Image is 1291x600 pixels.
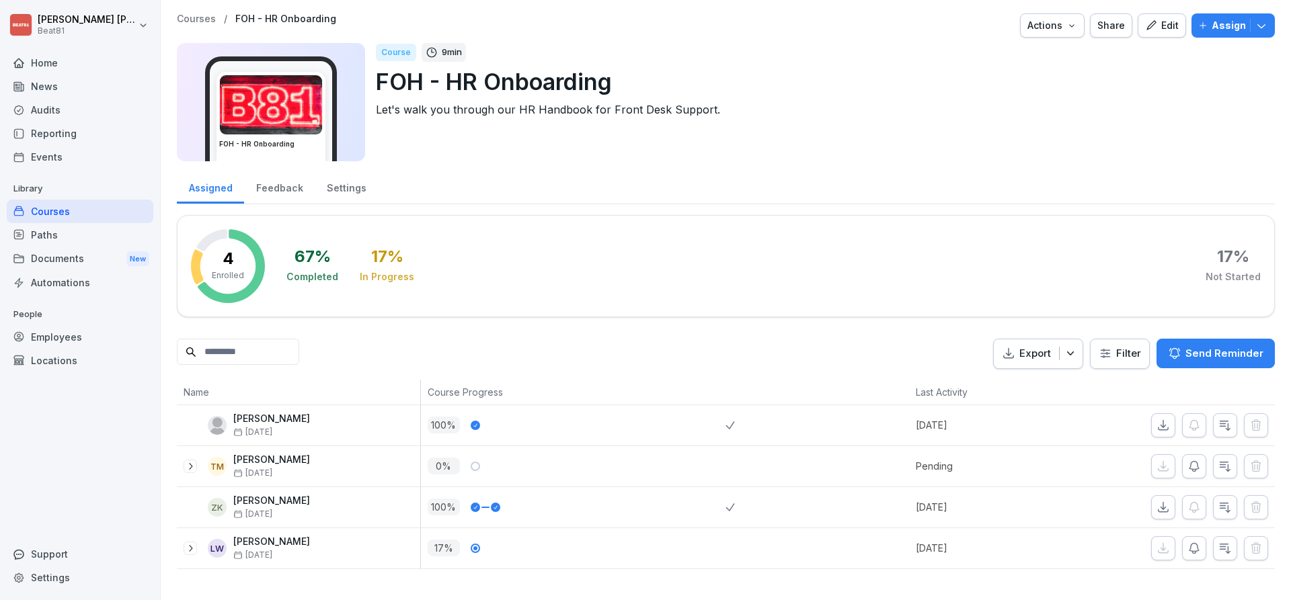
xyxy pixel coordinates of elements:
[38,14,136,26] p: [PERSON_NAME] [PERSON_NAME]
[233,468,272,478] span: [DATE]
[360,270,414,284] div: In Progress
[1027,18,1077,33] div: Actions
[1090,13,1132,38] button: Share
[7,304,153,325] p: People
[233,495,310,507] p: [PERSON_NAME]
[208,416,227,435] img: z0joffbo5aq2rkb2a77oqce9.png
[7,51,153,75] a: Home
[7,75,153,98] a: News
[1020,13,1085,38] button: Actions
[233,509,272,519] span: [DATE]
[1212,18,1246,33] p: Assign
[1091,339,1149,368] button: Filter
[428,540,460,556] p: 17 %
[916,541,1062,555] p: [DATE]
[233,427,272,437] span: [DATE]
[7,247,153,271] a: DocumentsNew
[1206,270,1261,284] div: Not Started
[428,417,460,433] p: 100 %
[208,539,227,558] div: LW
[1185,346,1263,361] p: Send Reminder
[1191,13,1275,38] button: Assign
[38,26,136,36] p: Beat81
[7,271,153,294] a: Automations
[212,269,244,282] p: Enrolled
[428,499,460,515] p: 100 %
[233,550,272,560] span: [DATE]
[223,251,234,267] p: 4
[7,349,153,372] a: Locations
[233,454,310,466] p: [PERSON_NAME]
[286,270,338,284] div: Completed
[184,385,414,399] p: Name
[1099,347,1141,360] div: Filter
[7,247,153,271] div: Documents
[7,98,153,122] a: Audits
[233,536,310,548] p: [PERSON_NAME]
[993,339,1083,369] button: Export
[1145,18,1179,33] div: Edit
[1138,13,1186,38] button: Edit
[428,385,719,399] p: Course Progress
[376,101,1264,118] p: Let's walk you through our HR Handbook for Front Desk Support.
[126,251,149,267] div: New
[224,13,227,25] p: /
[916,500,1062,514] p: [DATE]
[376,65,1264,99] p: FOH - HR Onboarding
[295,249,331,265] div: 67 %
[177,13,216,25] a: Courses
[315,169,378,204] a: Settings
[1217,249,1249,265] div: 17 %
[7,542,153,566] div: Support
[7,122,153,145] a: Reporting
[233,413,310,425] p: [PERSON_NAME]
[7,566,153,589] a: Settings
[1157,339,1275,368] button: Send Reminder
[916,418,1062,432] p: [DATE]
[428,458,460,474] p: 0 %
[1019,346,1051,361] p: Export
[177,169,244,204] a: Assigned
[916,385,1055,399] p: Last Activity
[235,13,336,25] a: FOH - HR Onboarding
[244,169,315,204] a: Feedback
[371,249,403,265] div: 17 %
[376,44,416,61] div: Course
[7,200,153,223] a: Courses
[219,139,323,149] h3: FOH - HR Onboarding
[916,459,1062,473] p: Pending
[7,178,153,200] p: Library
[220,75,322,134] img: qg0hno8tgii3v32qtm26wzmy.png
[7,325,153,349] a: Employees
[7,223,153,247] a: Paths
[7,145,153,169] a: Events
[1097,18,1125,33] div: Share
[208,498,227,517] div: ZK
[208,457,227,476] div: TM
[442,46,462,59] p: 9 min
